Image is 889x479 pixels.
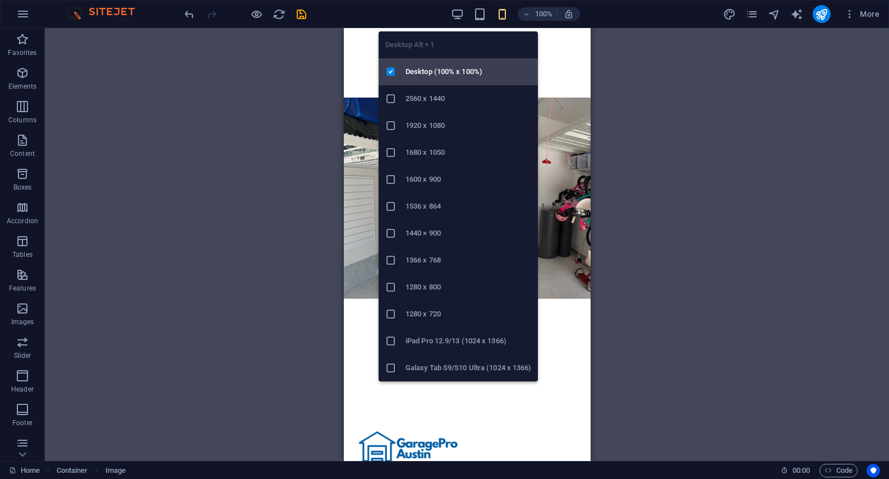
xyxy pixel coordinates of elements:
p: Tables [12,250,33,259]
p: Images [11,317,34,326]
h6: 1680 x 1050 [406,146,531,159]
a: Click to cancel selection. Double-click to open Pages [9,464,40,477]
p: Favorites [8,48,36,57]
span: More [844,8,879,20]
button: text_generator [790,7,804,21]
h6: 1280 x 720 [406,307,531,321]
img: Editor Logo [65,7,149,21]
button: Click here to leave preview mode and continue editing [250,7,263,21]
button: Usercentrics [867,464,880,477]
i: Navigator [768,8,781,21]
span: Click to select. Double-click to edit [57,464,88,477]
h6: 2560 x 1440 [406,92,531,105]
p: Boxes [13,183,32,192]
nav: breadcrumb [57,464,126,477]
button: publish [813,5,831,23]
h6: Galaxy Tab S9/S10 Ultra (1024 x 1366) [406,361,531,375]
i: Reload page [273,8,285,21]
p: Header [11,385,34,394]
p: Accordion [7,217,38,225]
i: Publish [815,8,828,21]
i: On resize automatically adjust zoom level to fit chosen device. [564,9,574,19]
h6: 1280 x 800 [406,280,531,294]
i: Design (Ctrl+Alt+Y) [723,8,736,21]
span: 00 00 [793,464,810,477]
button: design [723,7,736,21]
p: Elements [8,82,37,91]
button: Code [819,464,858,477]
p: Features [9,284,36,293]
button: 100% [518,7,558,21]
h6: 1920 x 1080 [406,119,531,132]
h6: 100% [535,7,552,21]
button: navigator [768,7,781,21]
h6: 1440 × 900 [406,227,531,240]
h6: 1366 x 768 [406,254,531,267]
button: save [294,7,308,21]
button: More [840,5,884,23]
span: Code [824,464,853,477]
p: Columns [8,116,36,125]
button: pages [745,7,759,21]
p: Footer [12,418,33,427]
h6: 1600 x 900 [406,173,531,186]
h6: iPad Pro 12.9/13 (1024 x 1366) [406,334,531,348]
i: Save (Ctrl+S) [295,8,308,21]
i: Pages (Ctrl+Alt+S) [745,8,758,21]
p: Content [10,149,35,158]
button: undo [182,7,196,21]
button: reload [272,7,285,21]
h6: 1536 x 864 [406,200,531,213]
p: Slider [14,351,31,360]
span: Click to select. Double-click to edit [105,464,126,477]
i: AI Writer [790,8,803,21]
h6: Desktop (100% x 100%) [406,65,531,79]
span: : [800,466,802,475]
i: Undo: Change text (Ctrl+Z) [183,8,196,21]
